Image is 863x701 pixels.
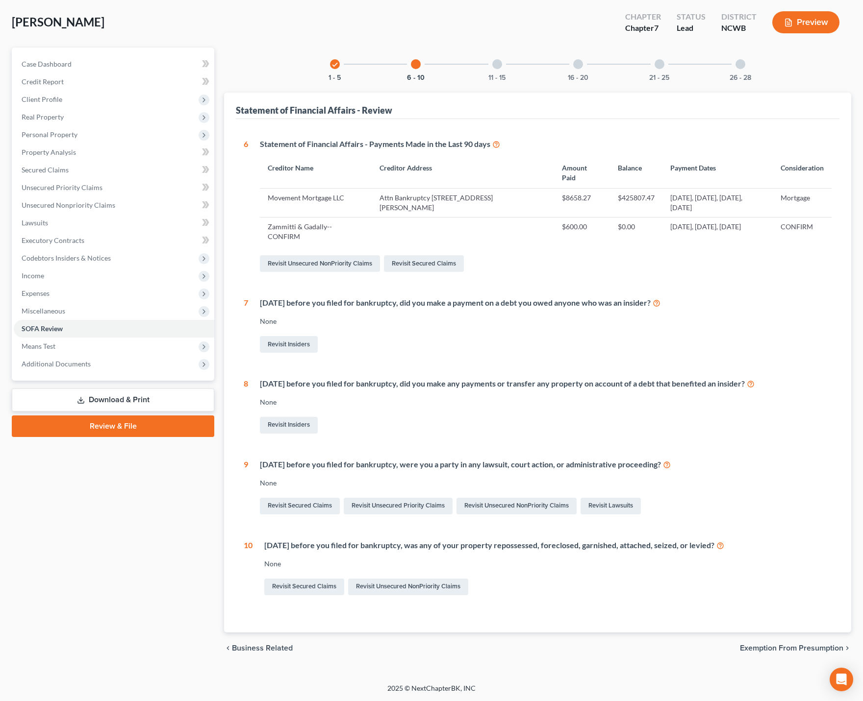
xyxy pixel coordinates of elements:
[236,104,392,116] div: Statement of Financial Affairs - Review
[625,23,661,34] div: Chapter
[662,158,773,189] th: Payment Dates
[610,158,662,189] th: Balance
[22,342,55,350] span: Means Test
[12,415,214,437] a: Review & File
[260,459,832,470] div: [DATE] before you filed for bankruptcy, were you a party in any lawsuit, court action, or adminis...
[344,498,453,514] a: Revisit Unsecured Priority Claims
[260,378,832,389] div: [DATE] before you filed for bankruptcy, did you make any payments or transfer any property on acc...
[22,130,77,139] span: Personal Property
[773,217,832,245] td: CONFIRM
[649,74,669,81] button: 21 - 25
[22,95,62,103] span: Client Profile
[730,74,751,81] button: 26 - 28
[457,498,577,514] a: Revisit Unsecured NonPriority Claims
[14,320,214,338] a: SOFA Review
[772,11,839,33] button: Preview
[224,644,293,652] button: chevron_left Business Related
[244,297,248,355] div: 7
[22,77,64,86] span: Credit Report
[22,60,72,68] span: Case Dashboard
[12,388,214,411] a: Download & Print
[260,336,318,353] a: Revisit Insiders
[14,161,214,179] a: Secured Claims
[260,217,372,245] td: Zammitti & Gadally--CONFIRM
[244,139,248,274] div: 6
[260,417,318,434] a: Revisit Insiders
[260,397,832,407] div: None
[372,158,554,189] th: Creditor Address
[773,158,832,189] th: Consideration
[264,540,832,551] div: [DATE] before you filed for bankruptcy, was any of your property repossessed, foreclosed, garnish...
[260,139,832,150] div: Statement of Financial Affairs - Payments Made in the Last 90 days
[740,644,851,652] button: Exemption from Presumption chevron_right
[22,254,111,262] span: Codebtors Insiders & Notices
[677,11,706,23] div: Status
[260,158,372,189] th: Creditor Name
[22,271,44,280] span: Income
[488,74,506,81] button: 11 - 15
[22,183,102,192] span: Unsecured Priority Claims
[654,23,659,32] span: 7
[244,540,253,597] div: 10
[244,378,248,435] div: 8
[581,498,641,514] a: Revisit Lawsuits
[740,644,843,652] span: Exemption from Presumption
[14,196,214,214] a: Unsecured Nonpriority Claims
[407,74,425,81] button: 6 - 10
[830,668,853,691] div: Open Intercom Messenger
[152,683,711,701] div: 2025 © NextChapterBK, INC
[14,55,214,73] a: Case Dashboard
[260,189,372,217] td: Movement Mortgage LLC
[22,113,64,121] span: Real Property
[14,232,214,249] a: Executory Contracts
[14,214,214,232] a: Lawsuits
[22,289,50,297] span: Expenses
[348,579,468,595] a: Revisit Unsecured NonPriority Claims
[264,579,344,595] a: Revisit Secured Claims
[264,559,832,569] div: None
[610,189,662,217] td: $425807.47
[22,236,84,244] span: Executory Contracts
[14,179,214,196] a: Unsecured Priority Claims
[232,644,293,652] span: Business Related
[14,144,214,161] a: Property Analysis
[22,148,76,156] span: Property Analysis
[22,218,48,227] span: Lawsuits
[554,158,610,189] th: Amount Paid
[721,23,757,34] div: NCWB
[22,324,63,333] span: SOFA Review
[224,644,232,652] i: chevron_left
[22,166,69,174] span: Secured Claims
[662,217,773,245] td: [DATE], [DATE], [DATE]
[773,189,832,217] td: Mortgage
[625,11,661,23] div: Chapter
[22,360,91,368] span: Additional Documents
[260,255,380,272] a: Revisit Unsecured NonPriority Claims
[260,297,832,309] div: [DATE] before you filed for bankruptcy, did you make a payment on a debt you owed anyone who was ...
[244,459,248,516] div: 9
[384,255,464,272] a: Revisit Secured Claims
[331,61,338,68] i: check
[22,201,115,209] span: Unsecured Nonpriority Claims
[662,189,773,217] td: [DATE], [DATE], [DATE], [DATE]
[22,307,65,315] span: Miscellaneous
[260,498,340,514] a: Revisit Secured Claims
[610,217,662,245] td: $0.00
[260,316,832,326] div: None
[554,217,610,245] td: $600.00
[260,478,832,488] div: None
[843,644,851,652] i: chevron_right
[14,73,214,91] a: Credit Report
[329,74,341,81] button: 1 - 5
[372,189,554,217] td: Attn Bankruptcy [STREET_ADDRESS][PERSON_NAME]
[12,15,104,29] span: [PERSON_NAME]
[554,189,610,217] td: $8658.27
[721,11,757,23] div: District
[568,74,588,81] button: 16 - 20
[677,23,706,34] div: Lead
